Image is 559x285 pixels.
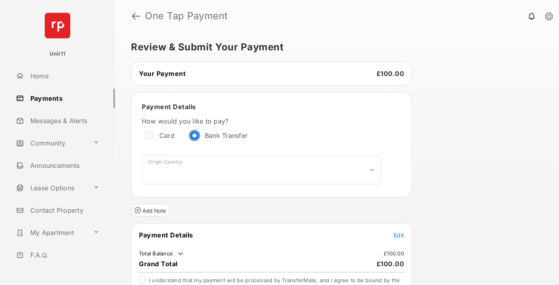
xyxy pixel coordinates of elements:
a: Home [13,66,115,86]
a: F.A.Q. [13,245,115,265]
a: Contact Property [13,201,115,220]
span: Edit [394,232,404,239]
span: £100.00 [377,260,404,268]
p: Unit11 [50,50,66,58]
a: Community [13,134,90,153]
span: Your Payment [139,70,186,78]
a: Messages & Alerts [13,111,115,130]
td: £100.00 [383,250,404,257]
td: Total Balance [139,250,184,258]
h5: Review & Submit Your Payment [131,42,537,52]
span: £100.00 [377,70,404,78]
img: svg+xml;base64,PHN2ZyB4bWxucz0iaHR0cDovL3d3dy53My5vcmcvMjAwMC9zdmciIHdpZHRoPSI2NCIgaGVpZ2h0PSI2NC... [45,13,70,38]
label: Bank Transfer [205,132,248,140]
a: Announcements [13,156,115,175]
span: Payment Details [139,231,193,239]
a: Payments [13,89,115,108]
span: Grand Total [139,260,178,268]
label: Card [159,132,174,140]
a: My Apartment [13,223,90,242]
a: Lease Options [13,178,90,197]
span: Payment Details [142,103,196,111]
button: Add Note [131,204,170,217]
strong: One Tap Payment [145,11,228,21]
label: How would you like to pay? [142,117,381,125]
button: Edit [394,231,404,239]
